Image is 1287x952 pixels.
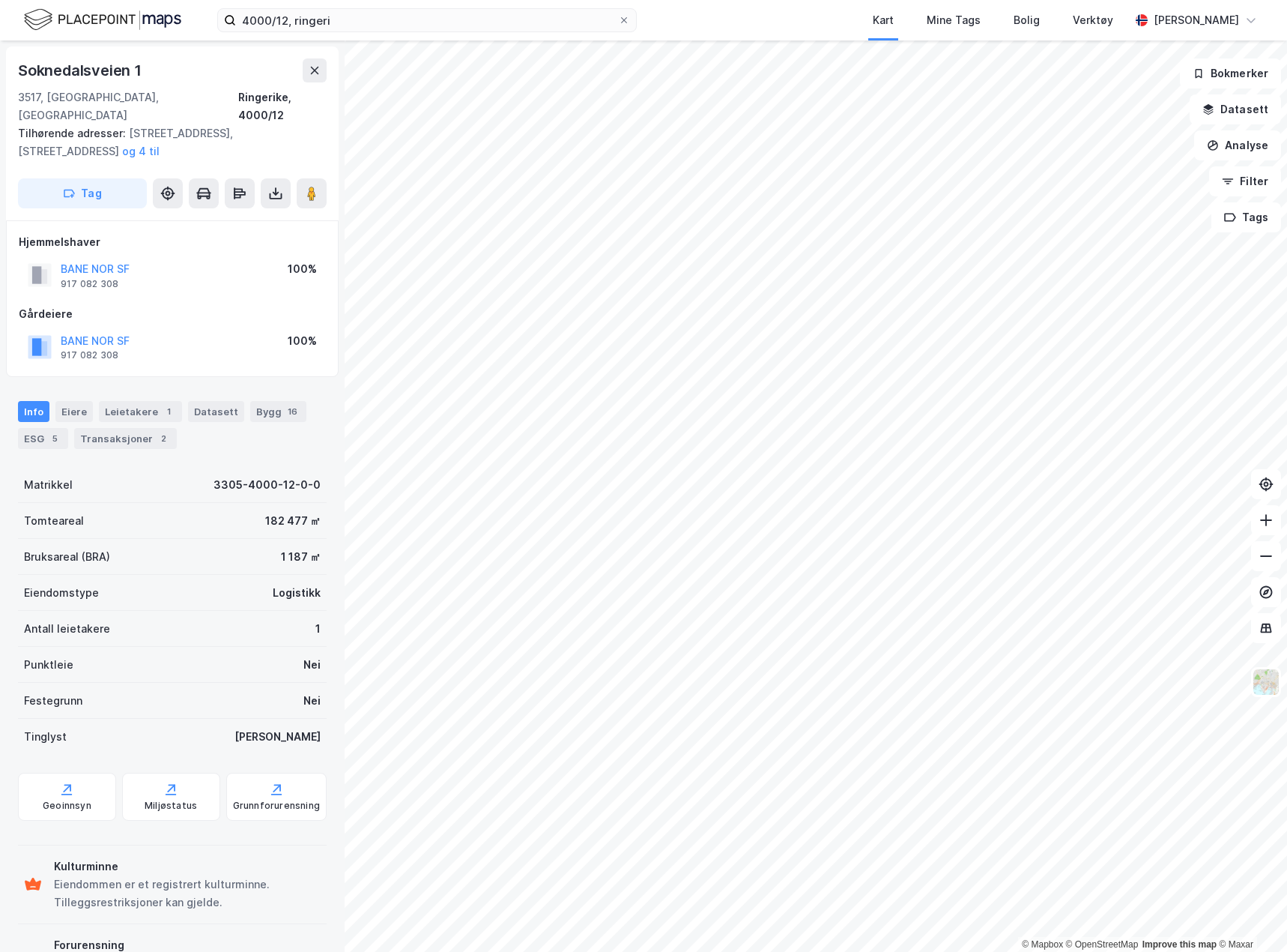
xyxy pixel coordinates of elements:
a: Improve this map [1142,939,1217,950]
div: Miljøstatus [145,800,197,812]
div: Bolig [1014,11,1040,29]
div: 2 [156,431,171,446]
div: 100% [288,260,317,278]
div: Geoinnsyn [43,800,91,812]
img: Z [1252,668,1280,696]
a: Mapbox [1022,939,1063,950]
a: OpenStreetMap [1066,939,1139,950]
div: 917 082 308 [61,278,118,290]
div: 182 477 ㎡ [265,512,321,530]
input: Søk på adresse, matrikkel, gårdeiere, leietakere eller personer [236,9,618,31]
button: Filter [1209,166,1281,196]
div: Eiendomstype [24,584,99,602]
div: 5 [47,431,62,446]
div: Transaksjoner [74,428,177,449]
button: Analyse [1194,130,1281,160]
div: Ringerike, 4000/12 [238,88,327,124]
div: [STREET_ADDRESS], [STREET_ADDRESS] [18,124,315,160]
div: Leietakere [99,401,182,422]
div: Eiendommen er et registrert kulturminne. Tilleggsrestriksjoner kan gjelde. [54,876,321,912]
div: Gårdeiere [19,305,326,323]
div: 16 [285,404,300,419]
div: 3517, [GEOGRAPHIC_DATA], [GEOGRAPHIC_DATA] [18,88,238,124]
button: Bokmerker [1180,58,1281,88]
div: Info [18,401,49,422]
div: 1 187 ㎡ [281,548,321,566]
div: Eiere [55,401,93,422]
button: Tags [1211,202,1281,232]
div: Tomteareal [24,512,84,530]
div: Bruksareal (BRA) [24,548,110,566]
div: 1 [161,404,176,419]
div: Festegrunn [24,692,82,710]
img: logo.f888ab2527a4732fd821a326f86c7f29.svg [24,7,181,33]
div: [PERSON_NAME] [234,728,321,746]
span: Tilhørende adresser: [18,127,129,139]
div: Matrikkel [24,476,73,494]
button: Tag [18,178,147,208]
div: Soknedalsveien 1 [18,58,145,82]
div: 100% [288,332,317,350]
div: 1 [315,620,321,638]
div: 3305-4000-12-0-0 [214,476,321,494]
iframe: Chat Widget [1212,880,1287,952]
div: Grunnforurensning [233,800,320,812]
div: [PERSON_NAME] [1154,11,1239,29]
div: Punktleie [24,656,73,674]
div: Kart [873,11,894,29]
div: Mine Tags [927,11,981,29]
div: Bygg [250,401,306,422]
div: Verktøy [1073,11,1113,29]
div: Datasett [188,401,244,422]
div: Kulturminne [54,858,321,876]
div: Logistikk [273,584,321,602]
div: Antall leietakere [24,620,110,638]
div: ESG [18,428,68,449]
div: Hjemmelshaver [19,233,326,251]
div: Nei [303,692,321,710]
div: 917 082 308 [61,349,118,361]
div: Tinglyst [24,728,67,746]
button: Datasett [1190,94,1281,124]
div: Nei [303,656,321,674]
